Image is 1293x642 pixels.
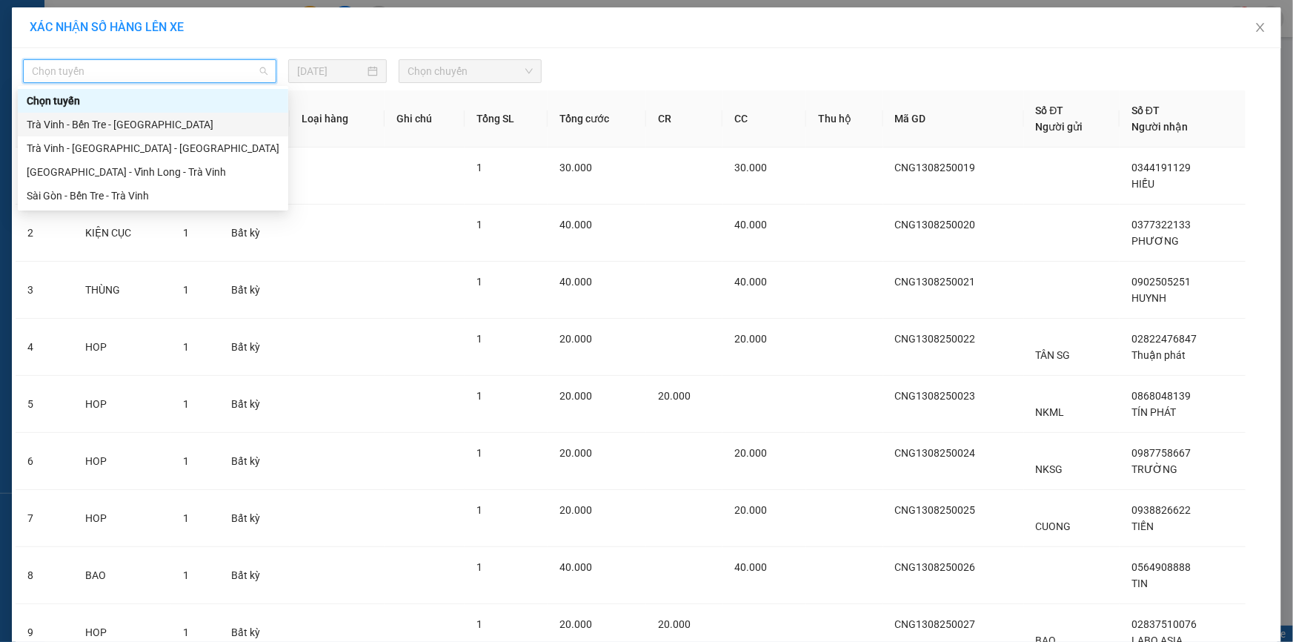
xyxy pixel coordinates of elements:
td: HOP [73,433,171,490]
div: Sài Gòn - Bến Tre - Trà Vinh [27,188,279,204]
span: 30.000 [734,162,767,173]
div: Trà Vinh - Bến Tre - Sài Gòn [18,113,288,136]
span: 20.000 [559,333,592,345]
th: Thu hộ [806,90,883,148]
div: Sài Gòn - Bến Tre - Trà Vinh [18,184,288,208]
span: Người nhận [1131,121,1188,133]
th: CC [722,90,806,148]
span: CUONG [1036,520,1071,532]
span: 1 [183,227,189,239]
span: CNG1308250027 [895,618,976,630]
span: TIN [1131,578,1148,589]
span: NKML [1036,406,1065,418]
td: 4 [16,319,73,376]
span: 1 [183,569,189,581]
span: 1 [476,447,482,459]
div: Trà Vinh - Bến Tre - [GEOGRAPHIC_DATA] [27,116,279,133]
td: KIỆN CỤC [73,205,171,262]
span: 0377322133 [1131,219,1191,231]
span: 20.000 [658,390,691,402]
span: CNG1308250020 [895,219,976,231]
div: [GEOGRAPHIC_DATA] [96,13,247,46]
span: TIẾN [1131,520,1154,532]
span: 1 [183,341,189,353]
span: 1 [476,162,482,173]
div: Trà Vinh - [GEOGRAPHIC_DATA] - [GEOGRAPHIC_DATA] [27,140,279,156]
span: 1 [476,276,482,288]
span: TRƯỜNG [1131,463,1177,475]
span: 1 [183,455,189,467]
span: 40.000 [734,219,767,231]
span: 0987758667 [1131,447,1191,459]
span: TÂN SG [1036,349,1071,361]
td: Bất kỳ [219,490,290,547]
span: Chọn chuyến [408,60,533,82]
td: HOP [73,319,171,376]
div: TRUNG [13,48,86,66]
span: 1 [183,284,189,296]
td: HOP [73,490,171,547]
span: CNG1308250023 [895,390,976,402]
span: 20.000 [734,447,767,459]
td: 7 [16,490,73,547]
span: CNG1308250026 [895,561,976,573]
span: 20.000 [559,618,592,630]
span: 1 [476,333,482,345]
span: Số ĐT [1131,105,1160,116]
span: 40.000 [559,276,592,288]
th: Tổng SL [465,90,548,148]
span: PHƯƠNG [1131,235,1179,247]
td: Bất kỳ [219,205,290,262]
span: close [1254,21,1266,33]
span: 0564908888 [1131,561,1191,573]
span: 02822476847 [1131,333,1197,345]
th: Mã GD [883,90,1024,148]
span: Gửi: [13,14,36,30]
div: Cầu Ngang [13,13,86,48]
td: 5 [16,376,73,433]
span: HIẾU [1131,178,1154,190]
span: 40.000 [734,276,767,288]
td: THÙNG [73,262,171,319]
div: Trà Vinh - Vĩnh Long - Sài Gòn [18,136,288,160]
span: 1 [183,512,189,524]
th: Ghi chú [385,90,465,148]
span: 20.000 [734,333,767,345]
div: 02822416966 [96,64,247,85]
div: 20.000 [94,93,248,114]
span: 40.000 [559,561,592,573]
span: Người gửi [1036,121,1083,133]
span: 1 [476,561,482,573]
div: [GEOGRAPHIC_DATA] - Vĩnh Long - Trà Vinh [27,164,279,180]
span: CNG1308250022 [895,333,976,345]
span: 20.000 [658,618,691,630]
span: 20.000 [559,504,592,516]
th: Tổng cước [548,90,646,148]
td: Bất kỳ [219,376,290,433]
span: 1 [476,618,482,630]
span: CNG1308250024 [895,447,976,459]
th: STT [16,90,73,148]
span: 40.000 [734,561,767,573]
span: XÁC NHẬN SỐ HÀNG LÊN XE [30,20,184,34]
td: Bất kỳ [219,433,290,490]
span: 1 [183,626,189,638]
th: Loại hàng [290,90,385,148]
span: 1 [476,390,482,402]
td: 1 [16,148,73,205]
div: Chọn tuyến [18,89,288,113]
span: CNG1308250021 [895,276,976,288]
span: CNG1308250025 [895,504,976,516]
span: 0868048139 [1131,390,1191,402]
span: Nhận: [96,13,132,28]
span: Thuận phát [1131,349,1186,361]
div: LAB VIVADENT [96,46,247,64]
span: 20.000 [559,447,592,459]
span: 40.000 [559,219,592,231]
td: 8 [16,547,73,604]
span: Chọn tuyến [32,60,267,82]
span: NKSG [1036,463,1063,475]
span: HUYNH [1131,292,1166,304]
td: 6 [16,433,73,490]
th: CR [646,90,722,148]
